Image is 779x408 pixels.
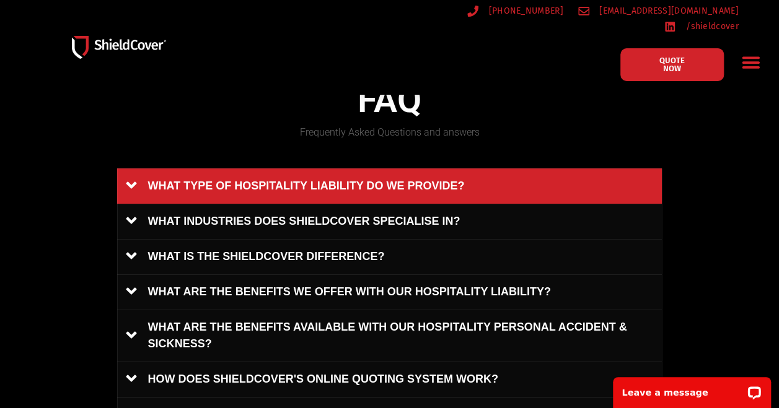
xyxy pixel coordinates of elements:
a: WHAT IS THE SHIELDCOVER DIFFERENCE? [117,239,662,274]
span: QUOTE NOW [650,56,694,72]
a: WHAT INDUSTRIES DOES SHIELDCOVER SPECIALISE IN? [117,204,662,239]
a: WHAT ARE THE BENEFITS AVAILABLE WITH OUR HOSPITALITY PERSONAL ACCIDENT & SICKNESS? [117,310,662,362]
span: [EMAIL_ADDRESS][DOMAIN_NAME] [596,3,738,19]
h5: Frequently Asked Questions and answers [117,128,662,137]
h4: FAQ [117,79,662,121]
span: /shieldcover [683,19,739,34]
iframe: LiveChat chat widget [605,369,779,408]
a: HOW DOES SHIELDCOVER'S ONLINE QUOTING SYSTEM WORK? [117,362,662,397]
div: Menu Toggle [736,48,765,77]
a: QUOTE NOW [620,48,724,81]
a: [EMAIL_ADDRESS][DOMAIN_NAME] [578,3,739,19]
a: WHAT TYPE OF HOSPITALITY LIABILITY DO WE PROVIDE? [117,168,662,204]
span: [PHONE_NUMBER] [485,3,563,19]
a: WHAT ARE THE BENEFITS WE OFFER WITH OUR HOSPITALITY LIABILITY? [117,274,662,310]
a: [PHONE_NUMBER] [467,3,563,19]
a: /shieldcover [664,19,738,34]
img: Shield-Cover-Underwriting-Australia-logo-full [72,36,166,59]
